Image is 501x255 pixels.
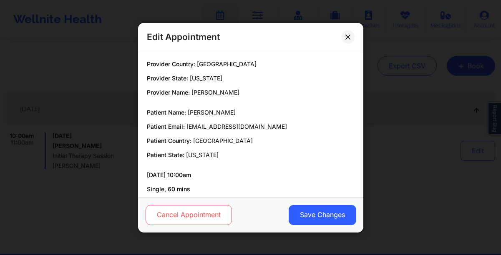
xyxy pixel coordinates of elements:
h2: Edit Appointment [147,31,220,42]
p: Patient State: [147,151,355,159]
span: [US_STATE] [186,151,219,158]
span: [GEOGRAPHIC_DATA] [193,137,253,144]
span: [US_STATE] [190,75,222,82]
p: Provider State: [147,74,355,82]
span: [PERSON_NAME] [191,89,239,96]
p: Provider Country: [147,60,355,68]
span: [GEOGRAPHIC_DATA] [197,60,257,67]
p: Patient Name: [147,108,355,117]
button: Save Changes [288,205,356,225]
p: Provider Name: [147,88,355,97]
button: Cancel Appointment [145,205,232,225]
span: [PERSON_NAME] [188,109,236,116]
p: Patient Email: [147,122,355,131]
p: Single, 60 mins [147,185,355,193]
span: [EMAIL_ADDRESS][DOMAIN_NAME] [186,123,287,130]
p: [DATE] 10:00am [147,171,355,179]
p: Patient Country: [147,137,355,145]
